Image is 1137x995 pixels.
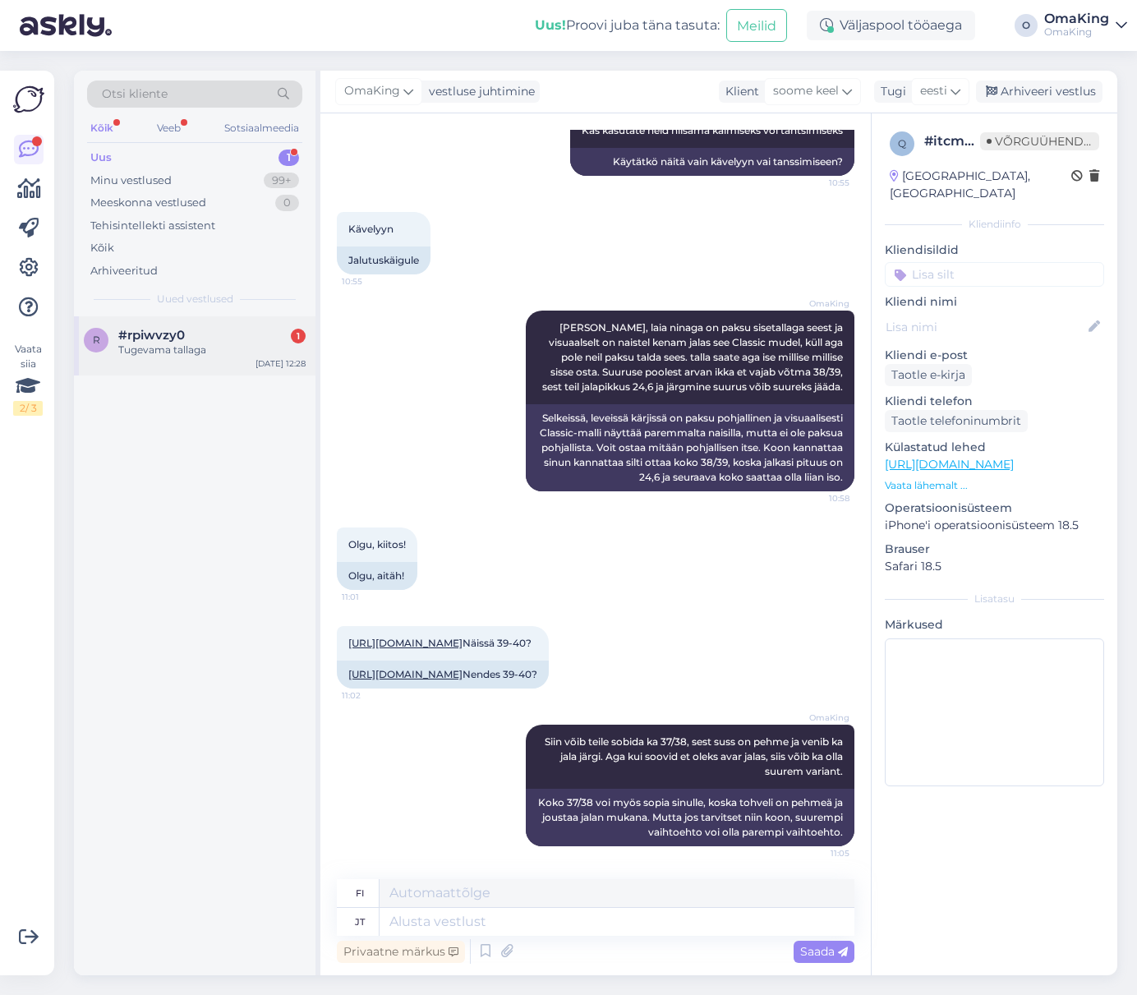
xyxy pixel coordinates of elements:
[90,122,113,134] font: Kõik
[344,83,400,98] font: OmaKing
[540,412,845,483] font: Selkeissä, leveissä kärjissä on paksu pohjallinen ja visuaalisesti Classic-malli näyttää paremmal...
[829,493,849,504] font: 10:58
[890,168,1030,200] font: [GEOGRAPHIC_DATA], [GEOGRAPHIC_DATA]
[885,457,1014,472] a: [URL][DOMAIN_NAME]
[613,155,843,168] font: Käytätkö näitä vain kävelyyn vai tanssimiseen?
[885,348,968,362] font: Kliendi e-post
[20,402,25,414] font: 2
[1022,19,1030,31] font: O
[348,538,406,550] font: Olgu, kiitos!
[342,690,361,701] font: 11:02
[25,402,37,414] font: / 3
[891,413,1021,428] font: Taotle telefoninumbrit
[885,518,1079,532] font: iPhone'i operatsioonisüsteem 18.5
[582,124,843,136] font: Kas kasutate neid niisama käimiseks või tantsimiseks
[342,276,362,287] font: 10:55
[725,84,759,99] font: Klient
[463,668,537,680] font: Nendes 39-40?
[343,944,445,959] font: Privaatne märkus
[885,394,973,408] font: Kliendi telefon
[535,17,566,33] font: Uus!
[1044,25,1092,38] font: OmaKing
[255,358,306,369] font: [DATE] 12:28
[1001,84,1096,99] font: Arhiveeri vestlus
[429,84,535,99] font: vestluse juhtimine
[995,134,1122,149] font: Võrguühenduseta
[885,294,957,309] font: Kliendi nimi
[356,887,364,899] font: fi
[737,18,776,34] font: Meilid
[118,327,185,343] font: #rpiwvzy0
[829,177,849,188] font: 10:55
[969,218,1021,230] font: Kliendiinfo
[886,318,1085,336] input: Lisa nimi
[93,334,100,346] font: r
[348,223,394,235] font: Kävelyyn
[773,83,839,98] font: soome keel
[15,343,42,370] font: Vaata siia
[297,330,300,342] font: 1
[13,84,44,115] img: Askly logo
[545,735,845,777] font: Siin võib teile sobida ka 37/38, sest suss on pehme ja venib ka jala järgi. Aga kui soovid et ole...
[283,196,291,209] font: 0
[885,500,1012,515] font: Operatsioonisüsteem
[348,254,419,266] font: Jalutuskäigule
[90,241,114,254] font: Kõik
[90,219,215,232] font: Tehisintellekti assistent
[885,541,930,556] font: Brauser
[809,712,849,723] font: OmaKing
[348,668,463,680] a: [URL][DOMAIN_NAME]
[542,321,845,393] font: [PERSON_NAME], laia ninaga on paksu sisetallaga seest ja visuaalselt on naistel kenam jalas see C...
[881,84,906,99] font: Tugi
[800,944,835,959] font: Saada
[933,133,996,149] font: itcmkczo
[342,592,359,602] font: 11:01
[287,150,291,164] font: 1
[348,569,404,582] font: Olgu, aitäh!
[924,133,933,149] font: #
[885,479,968,491] font: Vaata lähemalt ...
[90,150,112,164] font: Uus
[118,328,185,343] span: #rpiwvzy0
[891,367,965,382] font: Taotle e-kirja
[157,122,181,134] font: Veeb
[157,293,233,305] font: Uued vestlused
[1044,12,1127,39] a: OmaKingOmaKing
[974,592,1015,605] font: Lisatasu
[90,196,206,209] font: Meeskonna vestlused
[538,796,845,838] font: Koko 37/38 voi myös sopia sinulle, koska tohveli on pehmeä ja joustaa jalan mukana. Mutta jos tar...
[102,86,168,101] font: Otsi kliente
[348,637,463,649] a: [URL][DOMAIN_NAME]
[809,298,849,309] font: OmaKing
[885,262,1104,287] input: Lisa silt
[840,17,962,33] font: Väljaspool tööaega
[885,617,943,632] font: Märkused
[831,848,849,859] font: 11:05
[355,916,365,928] font: jt
[885,242,959,257] font: Kliendisildid
[566,17,720,33] font: Proovi juba täna tasuta:
[920,83,947,98] font: eesti
[272,173,291,187] font: 99+
[898,137,906,150] font: q
[224,122,299,134] font: Sotsiaalmeedia
[885,559,941,574] font: Safari 18.5
[90,173,172,187] font: Minu vestlused
[90,264,158,277] font: Arhiveeritud
[1044,11,1109,26] font: OmaKing
[118,343,206,356] font: Tugevama tallaga
[463,637,532,649] font: Näissä 39-40?
[885,440,986,454] font: Külastatud lehed
[726,9,787,41] button: Meilid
